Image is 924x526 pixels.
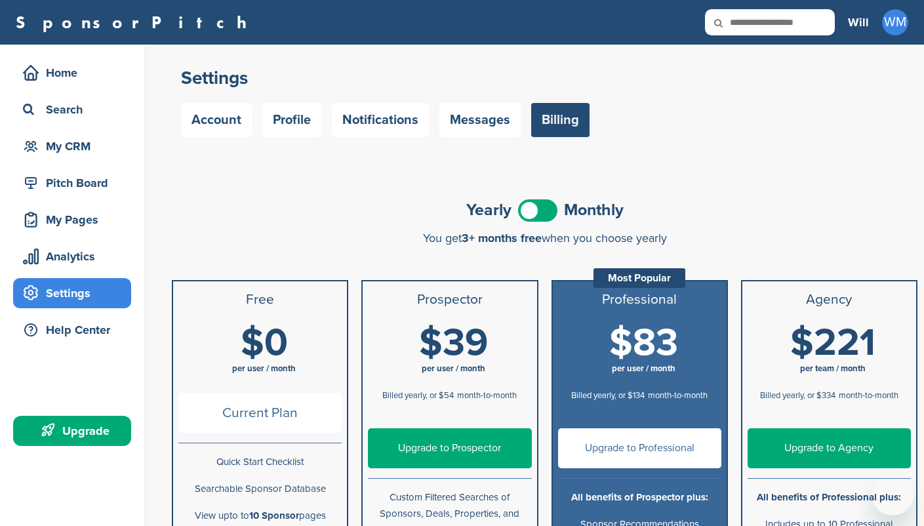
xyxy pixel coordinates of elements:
a: Account [181,103,252,137]
a: Billing [531,103,590,137]
a: Upgrade to Prospector [368,428,531,468]
span: month-to-month [457,390,517,401]
span: $83 [609,320,678,366]
a: Profile [262,103,321,137]
a: My CRM [13,131,131,161]
span: WM [882,9,908,35]
h3: Will [848,13,869,31]
span: $221 [790,320,875,366]
a: Analytics [13,241,131,272]
div: Upgrade [20,419,131,443]
b: All benefits of Professional plus: [757,491,901,503]
span: per user / month [232,363,296,374]
div: Search [20,98,131,121]
a: My Pages [13,205,131,235]
a: Pitch Board [13,168,131,198]
p: Searchable Sponsor Database [178,481,342,497]
span: Billed yearly, or $334 [760,390,835,401]
span: Billed yearly, or $54 [382,390,454,401]
b: All benefits of Prospector plus: [571,491,708,503]
span: per user / month [612,363,675,374]
h3: Agency [748,292,911,308]
span: month-to-month [648,390,708,401]
h3: Free [178,292,342,308]
h2: Settings [181,66,908,90]
div: You get when you choose yearly [172,232,917,245]
span: month-to-month [839,390,898,401]
div: Help Center [20,318,131,342]
span: $0 [241,320,288,366]
b: 10 Sponsor [249,510,299,521]
h3: Prospector [368,292,531,308]
span: Billed yearly, or $134 [571,390,645,401]
a: Help Center [13,315,131,345]
iframe: Button to launch messaging window [872,474,914,516]
div: Settings [20,281,131,305]
p: View upto to pages [178,508,342,524]
span: Monthly [564,202,624,218]
div: Most Popular [593,268,685,288]
a: Messages [439,103,521,137]
span: $39 [419,320,488,366]
a: Upgrade [13,416,131,446]
span: per user / month [422,363,485,374]
span: Current Plan [178,393,342,433]
div: Analytics [20,245,131,268]
div: Home [20,61,131,85]
a: Will [848,8,869,37]
span: per team / month [800,363,866,374]
a: Upgrade to Professional [558,428,721,468]
a: Upgrade to Agency [748,428,911,468]
a: Notifications [332,103,429,137]
a: Search [13,94,131,125]
p: Quick Start Checklist [178,454,342,470]
span: 3+ months free [462,231,542,245]
span: Yearly [466,202,512,218]
div: Pitch Board [20,171,131,195]
div: My CRM [20,134,131,158]
a: Home [13,58,131,88]
h3: Professional [558,292,721,308]
a: Settings [13,278,131,308]
a: SponsorPitch [16,14,255,31]
div: My Pages [20,208,131,232]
